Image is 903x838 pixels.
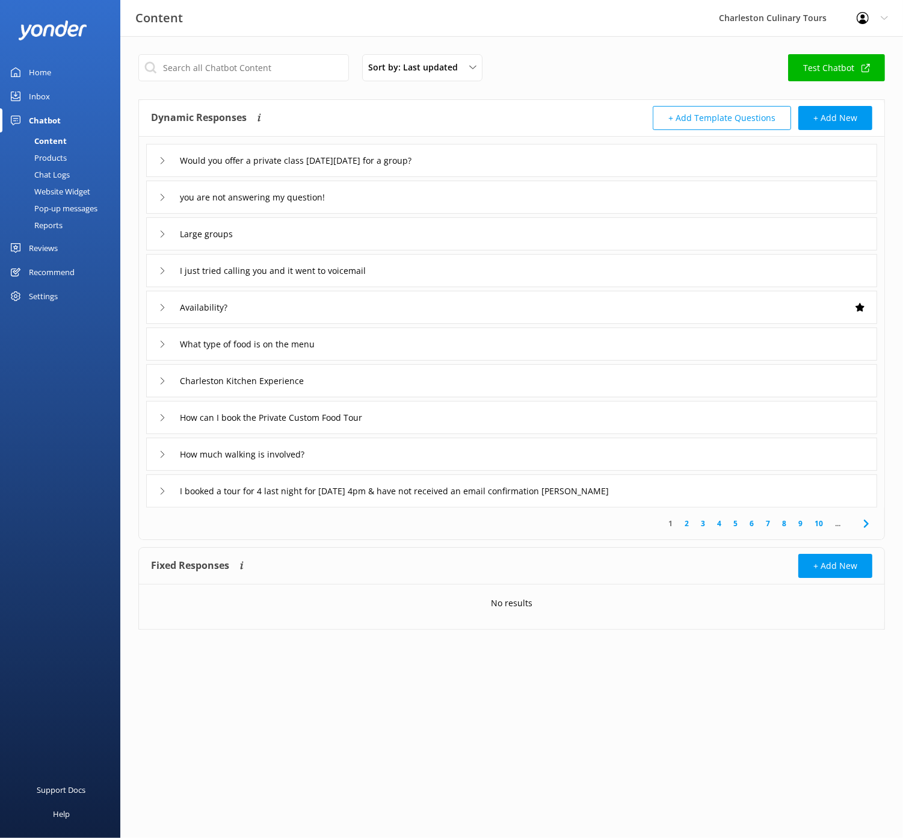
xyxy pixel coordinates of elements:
[7,166,120,183] a: Chat Logs
[711,518,727,529] a: 4
[798,106,872,130] button: + Add New
[491,597,532,610] p: No results
[29,236,58,260] div: Reviews
[7,183,90,200] div: Website Widget
[798,554,872,578] button: + Add New
[792,518,809,529] a: 9
[744,518,760,529] a: 6
[7,149,120,166] a: Products
[776,518,792,529] a: 8
[695,518,711,529] a: 3
[29,108,61,132] div: Chatbot
[7,183,120,200] a: Website Widget
[29,84,50,108] div: Inbox
[809,518,829,529] a: 10
[151,554,229,578] h4: Fixed Responses
[368,61,465,74] span: Sort by: Last updated
[37,778,86,802] div: Support Docs
[29,60,51,84] div: Home
[7,200,97,217] div: Pop-up messages
[727,518,744,529] a: 5
[7,217,63,234] div: Reports
[151,106,247,130] h4: Dynamic Responses
[138,54,349,81] input: Search all Chatbot Content
[18,20,87,40] img: yonder-white-logo.png
[29,284,58,308] div: Settings
[7,132,67,149] div: Content
[653,106,791,130] button: + Add Template Questions
[53,802,70,826] div: Help
[829,518,846,529] span: ...
[29,260,75,284] div: Recommend
[679,518,695,529] a: 2
[7,166,70,183] div: Chat Logs
[788,54,885,81] a: Test Chatbot
[7,149,67,166] div: Products
[7,217,120,234] a: Reports
[662,518,679,529] a: 1
[135,8,183,28] h3: Content
[7,132,120,149] a: Content
[7,200,120,217] a: Pop-up messages
[760,518,776,529] a: 7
